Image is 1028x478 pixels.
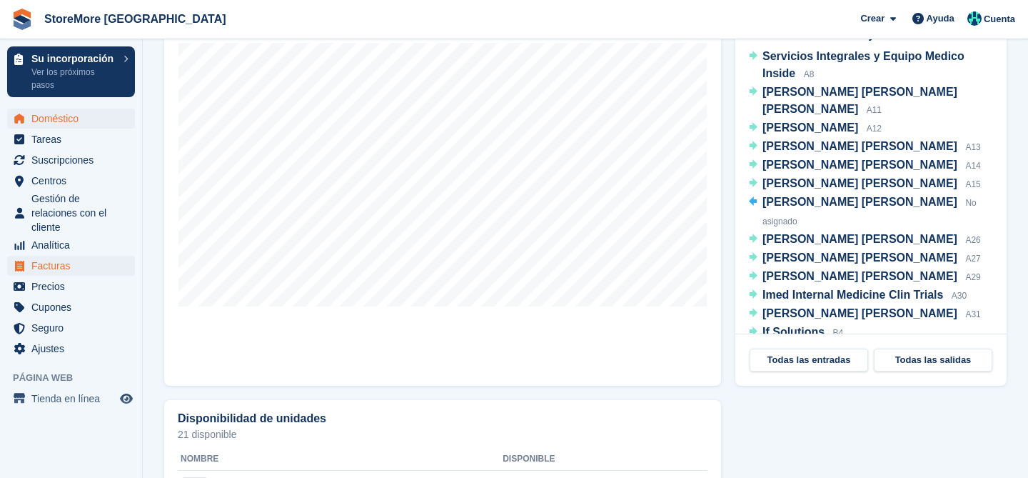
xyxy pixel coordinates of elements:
[762,140,957,152] span: [PERSON_NAME] [PERSON_NAME]
[7,318,135,338] a: menu
[867,105,882,115] span: A11
[749,249,981,268] a: [PERSON_NAME] [PERSON_NAME] A27
[118,390,135,407] a: Vista previa de la tienda
[967,11,982,26] img: Maria Vela Padilla
[762,233,957,245] span: [PERSON_NAME] [PERSON_NAME]
[762,270,957,282] span: [PERSON_NAME] [PERSON_NAME]
[7,109,135,129] a: menu
[31,191,117,234] span: Gestión de relaciones con el cliente
[749,119,882,138] a: [PERSON_NAME] A12
[762,121,858,134] span: [PERSON_NAME]
[749,84,993,119] a: [PERSON_NAME] [PERSON_NAME] [PERSON_NAME] A11
[31,318,117,338] span: Seguro
[762,50,964,79] span: Servicios Integrales y Equipo Medico Inside
[762,252,957,264] span: [PERSON_NAME] [PERSON_NAME]
[952,291,967,301] span: A30
[762,326,825,338] span: If Solutions
[503,448,633,471] th: Disponible
[965,179,980,189] span: A15
[762,289,943,301] span: Imed Internal Medicine Clin Trials
[749,156,981,175] a: [PERSON_NAME] [PERSON_NAME] A14
[7,129,135,149] a: menu
[749,287,967,305] a: Imed Internal Medicine Clin Trials A30
[164,14,721,386] a: Mapa
[31,129,117,149] span: Tareas
[7,277,135,297] a: menu
[965,161,980,171] span: A14
[750,349,868,372] a: Todas las entradas
[7,150,135,170] a: menu
[31,277,117,297] span: Precios
[749,268,981,287] a: [PERSON_NAME] [PERSON_NAME] A29
[31,150,117,170] span: Suscripciones
[749,138,981,156] a: [PERSON_NAME] [PERSON_NAME] A13
[31,297,117,317] span: Cupones
[31,235,117,255] span: Analítica
[965,254,980,264] span: A27
[31,339,117,359] span: Ajustes
[965,235,980,245] span: A26
[31,109,117,129] span: Doméstico
[874,349,992,372] a: Todas las salidas
[749,48,993,84] a: Servicios Integrales y Equipo Medico Inside A8
[762,86,957,115] span: [PERSON_NAME] [PERSON_NAME] [PERSON_NAME]
[7,46,135,97] a: Su incorporación Ver los próximos pasos
[178,429,707,439] p: 21 disponible
[749,324,843,342] a: If Solutions B4
[7,171,135,191] a: menu
[984,12,1015,26] span: Cuenta
[178,448,503,471] th: Nombre
[762,198,977,226] span: No asignado
[749,194,993,231] a: [PERSON_NAME] [PERSON_NAME] No asignado
[178,412,326,425] h2: Disponibilidad de unidades
[762,196,957,208] span: [PERSON_NAME] [PERSON_NAME]
[13,371,142,385] span: Página web
[965,309,980,319] span: A31
[927,11,954,26] span: Ayuda
[31,54,116,64] p: Su incorporación
[7,256,135,276] a: menu
[749,305,981,324] a: [PERSON_NAME] [PERSON_NAME] A31
[867,124,882,134] span: A12
[7,297,135,317] a: menu
[860,11,885,26] span: Crear
[965,272,980,282] span: A29
[7,235,135,255] a: menu
[31,66,116,91] p: Ver los próximos pasos
[7,339,135,359] a: menu
[762,177,957,189] span: [PERSON_NAME] [PERSON_NAME]
[7,389,135,409] a: menú
[7,191,135,234] a: menu
[833,328,844,338] span: B4
[965,142,980,152] span: A13
[804,69,815,79] span: A8
[749,175,981,194] a: [PERSON_NAME] [PERSON_NAME] A15
[762,307,957,319] span: [PERSON_NAME] [PERSON_NAME]
[11,9,33,30] img: stora-icon-8386f47178a22dfd0bd8f6a31ec36ba5ce8667c1dd55bd0f319d3a0aa187defe.svg
[31,389,117,409] span: Tienda en línea
[749,231,981,249] a: [PERSON_NAME] [PERSON_NAME] A26
[762,159,957,171] span: [PERSON_NAME] [PERSON_NAME]
[31,256,117,276] span: Facturas
[39,7,232,31] a: StoreMore [GEOGRAPHIC_DATA]
[31,171,117,191] span: Centros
